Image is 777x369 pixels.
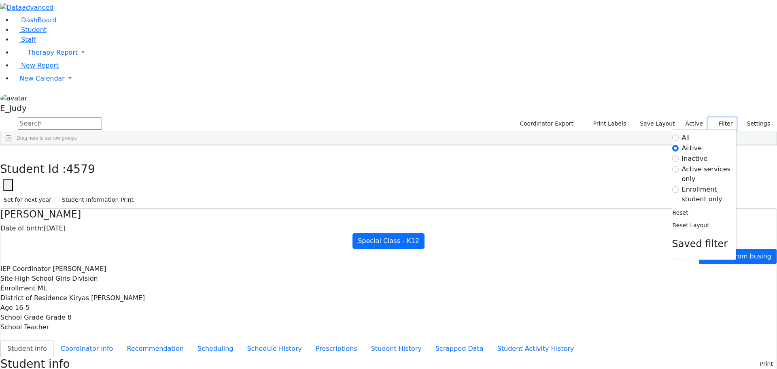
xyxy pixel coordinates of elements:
[13,70,777,87] a: New Calendar
[0,293,67,303] label: District of Residence
[58,194,137,206] button: Student Information Print
[584,117,630,130] button: Print Labels
[672,129,737,260] div: Settings
[21,36,36,43] span: Staff
[28,49,78,56] span: Therapy Report
[429,340,490,357] button: Scrapped Data
[38,284,47,292] span: ML
[13,26,47,34] a: Student
[54,340,120,357] button: Coordinator info
[21,26,47,34] span: Student
[0,284,36,293] label: Enrollment
[191,340,240,357] button: Scheduling
[19,75,65,82] span: New Calendar
[672,156,679,162] input: Inactive
[490,340,581,357] button: Student Activity History
[0,264,51,274] label: IEP Coordinator
[672,166,679,173] input: Active services only
[636,117,678,130] button: Save Layout
[364,340,429,357] button: Student History
[737,117,774,130] button: Settings
[21,16,57,24] span: DashBoard
[0,322,49,332] label: School Teacher
[17,135,77,141] span: Drag here to set row groups
[309,340,364,357] button: Prescriptions
[672,145,679,151] input: Active
[240,340,309,357] button: Schedule History
[682,133,690,143] label: All
[704,252,771,260] span: Remove from busing
[0,224,44,233] label: Date of birth:
[672,207,689,219] button: Reset
[66,162,95,176] span: 4579
[15,275,98,282] span: High School Girls Division
[682,154,708,164] label: Inactive
[18,117,102,130] input: Search
[13,45,777,61] a: Therapy Report
[0,209,777,220] h4: [PERSON_NAME]
[13,36,36,43] a: Staff
[514,117,577,130] button: Coordinator Export
[699,249,777,264] a: Remove from busing
[672,186,679,193] input: Enrollment student only
[15,304,30,311] span: 16-5
[682,164,736,184] label: Active services only
[672,134,679,141] input: All
[708,117,737,130] button: Filter
[0,224,777,233] div: [DATE]
[682,185,736,204] label: Enrollment student only
[0,313,44,322] label: School Grade
[46,314,72,321] span: Grade 8
[0,303,13,313] label: Age
[0,340,54,357] button: Student info
[672,238,728,250] span: Saved filter
[672,219,710,232] button: Reset Layout
[69,294,145,302] span: Kiryas [PERSON_NAME]
[682,143,702,153] label: Active
[13,16,57,24] a: DashBoard
[682,117,707,130] label: Active
[13,62,59,69] a: New Report
[53,265,106,273] span: [PERSON_NAME]
[0,274,13,284] label: Site
[352,233,425,249] a: Special Class - K12
[21,62,59,69] span: New Report
[120,340,191,357] button: Recommendation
